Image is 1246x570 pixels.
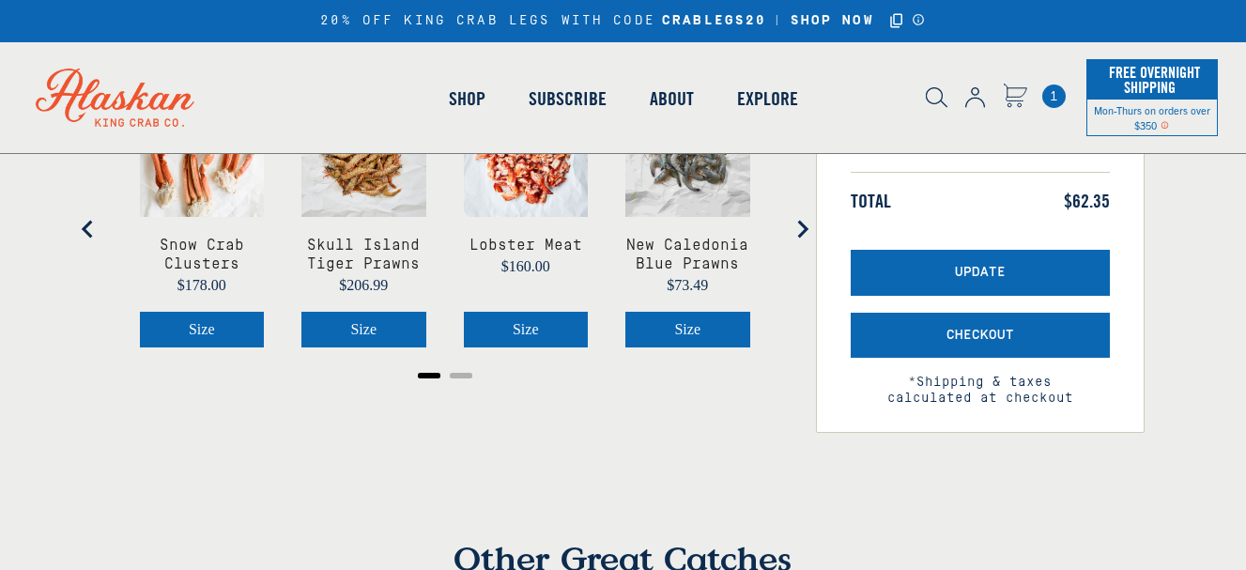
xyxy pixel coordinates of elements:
span: Total [851,190,891,212]
span: Shipping Notice Icon [1161,118,1169,131]
button: Go to page 2 [450,373,472,378]
a: Subscribe [507,45,628,152]
div: product [121,73,284,366]
a: Cart [1003,84,1027,111]
span: $160.00 [501,258,550,274]
span: $206.99 [339,277,388,293]
button: Select Skull Island Tiger Prawns size [301,312,426,347]
button: Select New Caledonia Blue Prawns size [625,312,750,347]
ul: Select a slide to show [102,366,788,381]
img: Caledonia blue prawns on parchment paper [625,92,750,217]
a: Explore [715,45,820,152]
span: Checkout [946,328,1014,344]
a: Cart [1042,85,1066,108]
div: You Might Like [102,73,788,385]
span: Size [189,321,215,337]
span: *Shipping & taxes calculated at checkout [851,358,1110,407]
img: account [965,87,985,108]
a: View Skull Island Tiger Prawns [301,236,426,273]
a: Shop [427,45,507,152]
span: 1 [1042,85,1066,108]
img: Skull Island Prawns [301,92,426,217]
span: $62.35 [1064,190,1110,212]
button: Go to page 1 [418,373,440,378]
a: About [628,45,715,152]
img: Snow Crab Clusters [140,92,265,217]
button: Select Lobster Meat size [464,312,589,347]
div: 20% OFF KING CRAB LEGS WITH CODE | [320,10,925,32]
a: SHOP NOW [784,13,881,29]
span: $178.00 [177,277,226,293]
a: View Lobster Meat [469,236,582,254]
a: Announcement Bar Modal [912,13,926,26]
button: Update [851,250,1110,296]
button: Next slide [783,210,821,248]
div: product [445,73,608,366]
span: Size [674,321,700,337]
span: Update [955,265,1006,281]
img: Pre-cooked, prepared lobster meat on butcher paper [464,92,589,217]
a: View Snow Crab Clusters [140,236,265,273]
div: product [283,73,445,366]
span: Size [513,321,539,337]
span: $73.49 [667,277,708,293]
span: Mon-Thurs on orders over $350 [1094,103,1210,131]
button: Go to last slide [69,210,107,248]
a: View New Caledonia Blue Prawns [625,236,750,273]
strong: CRABLEGS20 [662,13,766,29]
button: Checkout [851,313,1110,359]
button: Select Snow Crab Clusters size [140,312,265,347]
span: Size [350,321,377,337]
strong: SHOP NOW [791,13,874,28]
span: Free Overnight Shipping [1104,58,1200,101]
div: product [607,73,769,366]
img: Alaskan King Crab Co. logo [9,42,221,153]
img: search [926,87,947,108]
